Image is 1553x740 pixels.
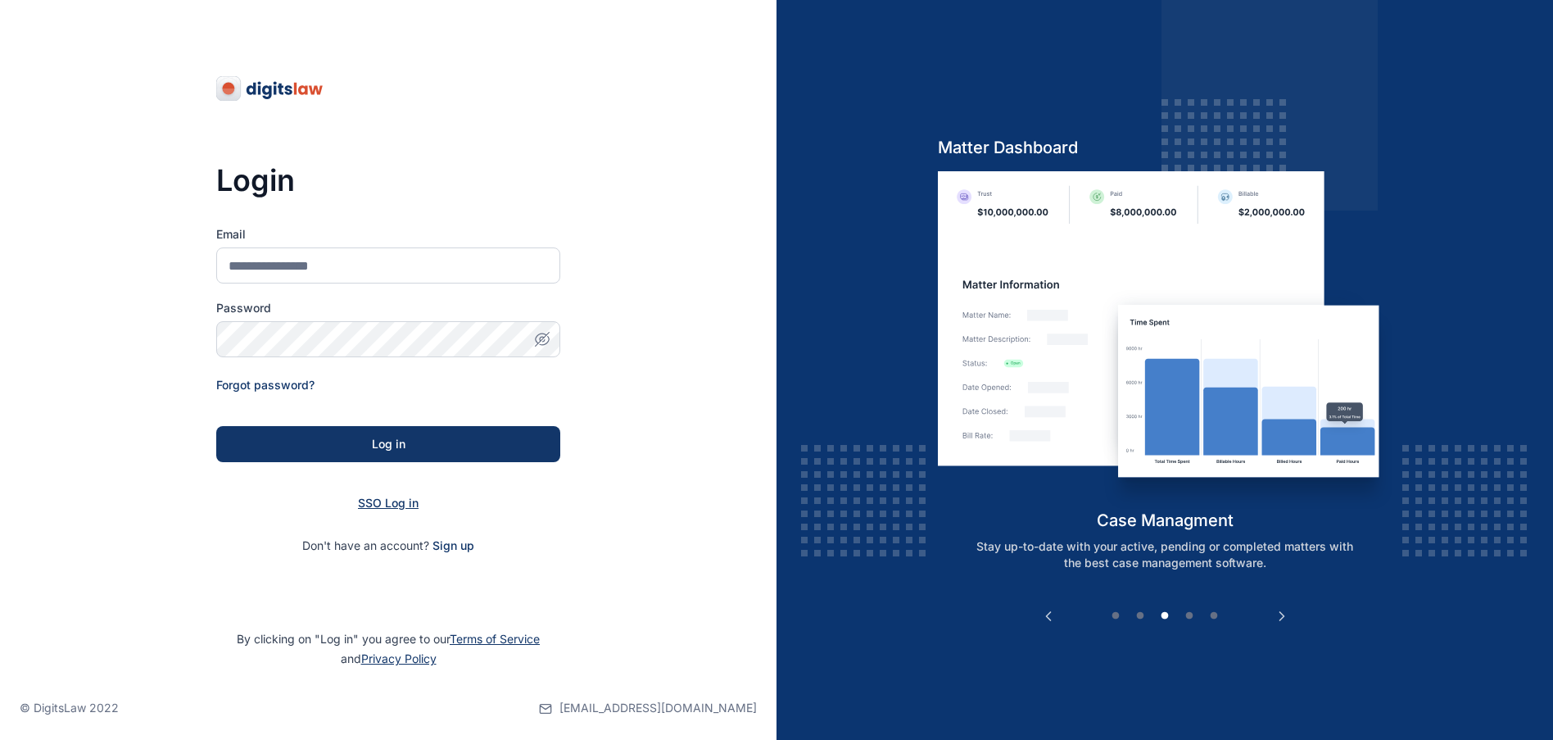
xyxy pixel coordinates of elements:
label: Email [216,226,560,243]
p: Don't have an account? [216,538,560,554]
button: Previous [1040,608,1057,624]
button: 2 [1132,608,1148,624]
button: 3 [1157,608,1173,624]
span: [EMAIL_ADDRESS][DOMAIN_NAME] [559,700,757,716]
div: Log in [242,436,534,452]
button: 5 [1206,608,1222,624]
button: Log in [216,426,560,462]
a: Terms of Service [450,632,540,646]
span: Sign up [432,538,474,554]
button: Next [1274,608,1290,624]
a: SSO Log in [358,496,419,510]
img: case-management [938,171,1392,509]
button: 1 [1107,608,1124,624]
a: Sign up [432,538,474,552]
a: Privacy Policy [361,651,437,665]
h5: Matter Dashboard [938,136,1392,159]
span: and [341,651,437,665]
p: © DigitsLaw 2022 [20,700,119,716]
img: digitslaw-logo [216,75,324,102]
p: Stay up-to-date with your active, pending or completed matters with the best case management soft... [955,538,1374,571]
button: 4 [1181,608,1198,624]
h3: Login [216,164,560,197]
label: Password [216,300,560,316]
a: Forgot password? [216,378,315,392]
p: By clicking on "Log in" you agree to our [20,629,757,669]
h5: case managment [938,509,1392,532]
